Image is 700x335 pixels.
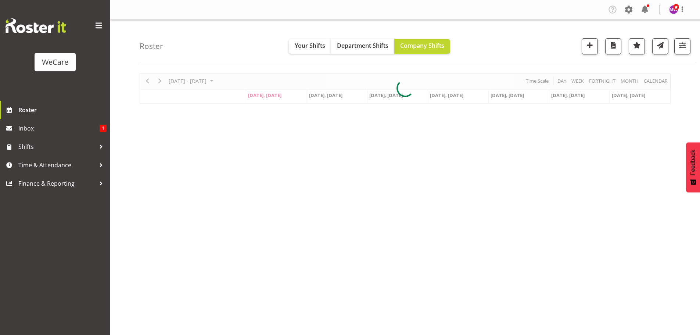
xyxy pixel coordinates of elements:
[582,38,598,54] button: Add a new shift
[686,142,700,192] button: Feedback - Show survey
[690,150,696,175] span: Feedback
[652,38,668,54] button: Send a list of all shifts for the selected filtered period to all rostered employees.
[295,42,325,50] span: Your Shifts
[6,18,66,33] img: Rosterit website logo
[18,178,96,189] span: Finance & Reporting
[337,42,388,50] span: Department Shifts
[140,42,163,50] h4: Roster
[629,38,645,54] button: Highlight an important date within the roster.
[18,160,96,171] span: Time & Attendance
[18,104,107,115] span: Roster
[42,57,68,68] div: WeCare
[331,39,394,54] button: Department Shifts
[674,38,690,54] button: Filter Shifts
[400,42,444,50] span: Company Shifts
[289,39,331,54] button: Your Shifts
[669,5,678,14] img: management-we-care10447.jpg
[100,125,107,132] span: 1
[605,38,621,54] button: Download a PDF of the roster according to the set date range.
[18,123,100,134] span: Inbox
[394,39,450,54] button: Company Shifts
[18,141,96,152] span: Shifts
